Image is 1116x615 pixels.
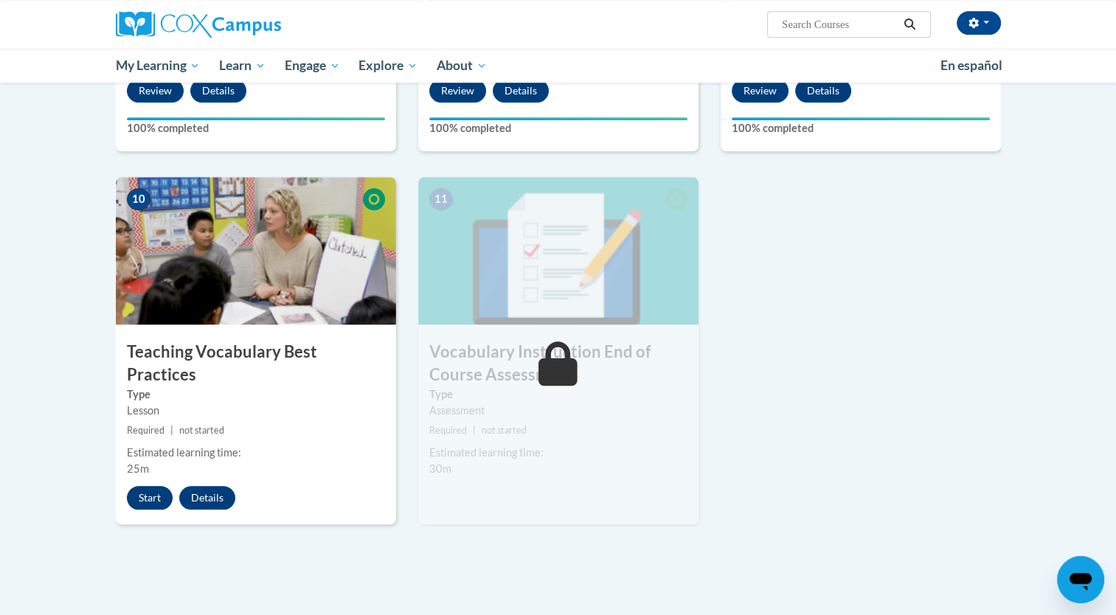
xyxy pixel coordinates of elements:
[127,386,385,403] label: Type
[429,79,486,102] button: Review
[115,57,200,74] span: My Learning
[931,50,1012,81] a: En español
[732,79,789,102] button: Review
[437,57,487,74] span: About
[127,403,385,419] div: Lesson
[127,188,150,210] span: 10
[732,120,990,136] label: 100% completed
[429,425,467,436] span: Required
[94,49,1023,83] div: Main menu
[285,57,340,74] span: Engage
[898,15,921,33] button: Search
[116,11,281,38] img: Cox Campus
[429,120,687,136] label: 100% completed
[418,177,699,324] img: Course Image
[127,79,184,102] button: Review
[493,79,549,102] button: Details
[418,341,699,386] h3: Vocabulary Instruction End of Course Assessment
[482,425,527,436] span: not started
[190,79,246,102] button: Details
[179,486,235,510] button: Details
[349,49,427,83] a: Explore
[116,177,396,324] img: Course Image
[429,403,687,419] div: Assessment
[427,49,496,83] a: About
[429,445,687,461] div: Estimated learning time:
[429,117,687,120] div: Your progress
[127,120,385,136] label: 100% completed
[127,117,385,120] div: Your progress
[209,49,275,83] a: Learn
[358,57,417,74] span: Explore
[429,188,453,210] span: 11
[116,341,396,386] h3: Teaching Vocabulary Best Practices
[429,462,451,475] span: 30m
[795,79,851,102] button: Details
[170,425,173,436] span: |
[179,425,224,436] span: not started
[127,445,385,461] div: Estimated learning time:
[1057,556,1104,603] iframe: Button to launch messaging window
[219,57,266,74] span: Learn
[940,58,1002,73] span: En español
[957,11,1001,35] button: Account Settings
[732,117,990,120] div: Your progress
[106,49,210,83] a: My Learning
[127,486,173,510] button: Start
[429,386,687,403] label: Type
[780,15,898,33] input: Search Courses
[116,11,396,38] a: Cox Campus
[473,425,476,436] span: |
[127,425,164,436] span: Required
[275,49,350,83] a: Engage
[127,462,149,475] span: 25m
